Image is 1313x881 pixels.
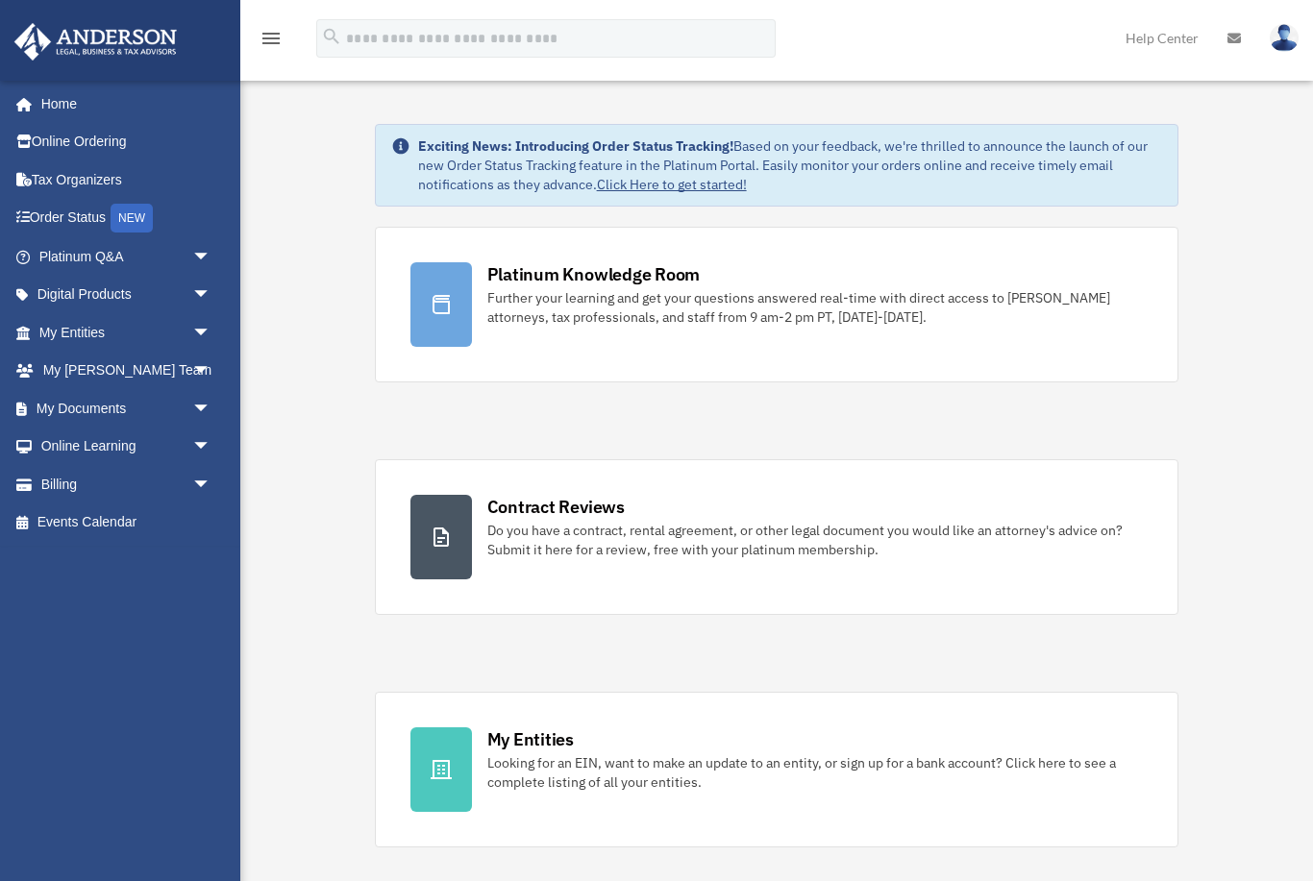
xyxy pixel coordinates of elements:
span: arrow_drop_down [192,276,231,315]
a: My [PERSON_NAME] Teamarrow_drop_down [13,352,240,390]
a: Tax Organizers [13,160,240,199]
a: Home [13,85,231,123]
div: Further your learning and get your questions answered real-time with direct access to [PERSON_NAM... [487,288,1144,327]
img: User Pic [1270,24,1299,52]
div: Based on your feedback, we're thrilled to announce the launch of our new Order Status Tracking fe... [418,136,1163,194]
a: Contract Reviews Do you have a contract, rental agreement, or other legal document you would like... [375,459,1179,615]
a: Digital Productsarrow_drop_down [13,276,240,314]
a: My Documentsarrow_drop_down [13,389,240,428]
div: Looking for an EIN, want to make an update to an entity, or sign up for a bank account? Click her... [487,753,1144,792]
span: arrow_drop_down [192,389,231,428]
i: menu [260,27,283,50]
a: My Entitiesarrow_drop_down [13,313,240,352]
div: Platinum Knowledge Room [487,262,701,286]
a: Online Learningarrow_drop_down [13,428,240,466]
i: search [321,26,342,47]
span: arrow_drop_down [192,237,231,277]
div: NEW [111,204,153,232]
a: Order StatusNEW [13,199,240,238]
a: My Entities Looking for an EIN, want to make an update to an entity, or sign up for a bank accoun... [375,692,1179,847]
a: Events Calendar [13,503,240,542]
span: arrow_drop_down [192,465,231,504]
strong: Exciting News: Introducing Order Status Tracking! [418,137,733,155]
a: Platinum Knowledge Room Further your learning and get your questions answered real-time with dire... [375,227,1179,382]
div: My Entities [487,727,574,751]
a: Billingarrow_drop_down [13,465,240,503]
span: arrow_drop_down [192,428,231,467]
span: arrow_drop_down [192,313,231,353]
a: Platinum Q&Aarrow_drop_down [13,237,240,276]
a: Click Here to get started! [597,176,747,193]
a: Online Ordering [13,123,240,161]
a: menu [260,34,283,50]
div: Do you have a contract, rental agreement, or other legal document you would like an attorney's ad... [487,521,1144,559]
div: Contract Reviews [487,495,625,519]
span: arrow_drop_down [192,352,231,391]
img: Anderson Advisors Platinum Portal [9,23,183,61]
